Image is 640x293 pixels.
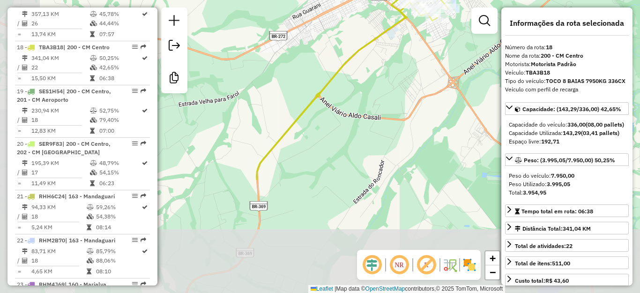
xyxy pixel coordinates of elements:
[586,121,624,128] strong: (08,00 pallets)
[90,75,95,81] i: Tempo total em rota
[141,281,146,287] em: Rota exportada
[505,153,629,166] a: Peso: (3.995,05/7.950,00) 50,25%
[22,11,28,17] i: Distância Total
[132,44,138,50] em: Opções
[22,248,28,254] i: Distância Total
[65,237,115,244] span: | 163 - Mandaguari
[90,108,97,113] i: % de utilização do peso
[87,214,94,219] i: % de utilização da cubagem
[99,74,141,83] td: 06:38
[99,9,141,19] td: 45,78%
[63,44,110,51] span: | 200 - CM Centro
[581,129,619,136] strong: (03,41 pallets)
[31,267,86,276] td: 4,65 KM
[87,225,91,230] i: Tempo total em rota
[361,254,383,276] span: Ocultar deslocamento
[505,256,629,269] a: Total de itens:511,00
[141,44,146,50] em: Rota exportada
[142,55,148,61] i: Rota otimizada
[505,117,629,150] div: Capacidade: (143,29/336,00) 42,65%
[17,44,110,51] span: 18 -
[546,77,625,84] strong: TOCO 8 BAIAS 7950KG 336CX
[165,36,184,57] a: Exportar sessão
[515,242,573,249] span: Total de atividades:
[17,74,22,83] td: =
[22,160,28,166] i: Distância Total
[90,180,95,186] i: Tempo total em rota
[505,168,629,201] div: Peso: (3.995,05/7.950,00) 50,25%
[31,203,86,212] td: 94,33 KM
[523,189,546,196] strong: 3.954,95
[31,247,86,256] td: 83,71 KM
[551,172,574,179] strong: 7.950,00
[99,179,141,188] td: 06:23
[308,285,505,293] div: Map data © contributors,© 2025 TomTom, Microsoft
[96,212,141,221] td: 54,38%
[22,55,28,61] i: Distância Total
[17,168,22,177] td: /
[485,265,499,279] a: Zoom out
[17,193,115,200] span: 21 -
[65,281,106,288] span: | 160 - Marialva
[17,281,106,288] span: 23 -
[17,140,111,156] span: 20 -
[99,158,141,168] td: 48,79%
[509,129,625,137] div: Capacidade Utilizada:
[17,179,22,188] td: =
[490,266,496,278] span: −
[563,225,591,232] span: 341,04 KM
[87,258,94,263] i: % de utilização da cubagem
[505,239,629,252] a: Total de atividades:22
[311,285,333,292] a: Leaflet
[17,267,22,276] td: =
[521,208,593,215] span: Tempo total em rota: 06:38
[99,106,141,115] td: 52,75%
[31,63,89,72] td: 22
[475,11,494,30] a: Exibir filtros
[485,251,499,265] a: Zoom in
[31,168,89,177] td: 17
[141,193,146,199] em: Rota exportada
[90,170,97,175] i: % de utilização da cubagem
[17,88,111,103] span: 19 -
[490,252,496,264] span: +
[87,269,91,274] i: Tempo total em rota
[39,44,63,51] span: TBA3B18
[22,170,28,175] i: Total de Atividades
[365,285,405,292] a: OpenStreetMap
[505,68,629,77] div: Veículo:
[142,108,148,113] i: Rota otimizada
[31,30,89,39] td: 13,74 KM
[96,223,141,232] td: 08:14
[505,52,629,60] div: Nome da rota:
[505,274,629,286] a: Custo total:R$ 43,60
[132,141,138,146] em: Opções
[96,256,141,265] td: 88,06%
[531,60,576,68] strong: Motorista Padrão
[39,88,63,95] span: SES1H54
[132,281,138,287] em: Opções
[509,180,625,188] div: Peso Utilizado:
[65,193,115,200] span: | 163 - Mandaguari
[566,242,573,249] strong: 22
[415,254,438,276] span: Exibir rótulo
[31,179,89,188] td: 11,49 KM
[99,19,141,28] td: 44,44%
[99,30,141,39] td: 07:57
[39,140,62,147] span: SER9F83
[31,9,89,19] td: 357,13 KM
[96,267,141,276] td: 08:10
[17,212,22,221] td: /
[541,52,583,59] strong: 200 - CM Centro
[99,168,141,177] td: 54,15%
[22,21,28,26] i: Total de Atividades
[165,11,184,32] a: Nova sessão e pesquisa
[87,204,94,210] i: % de utilização do peso
[509,172,574,179] span: Peso do veículo:
[96,203,141,212] td: 59,26%
[22,204,28,210] i: Distância Total
[17,19,22,28] td: /
[31,223,86,232] td: 5,24 KM
[515,225,591,233] div: Distância Total:
[17,237,115,244] span: 22 -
